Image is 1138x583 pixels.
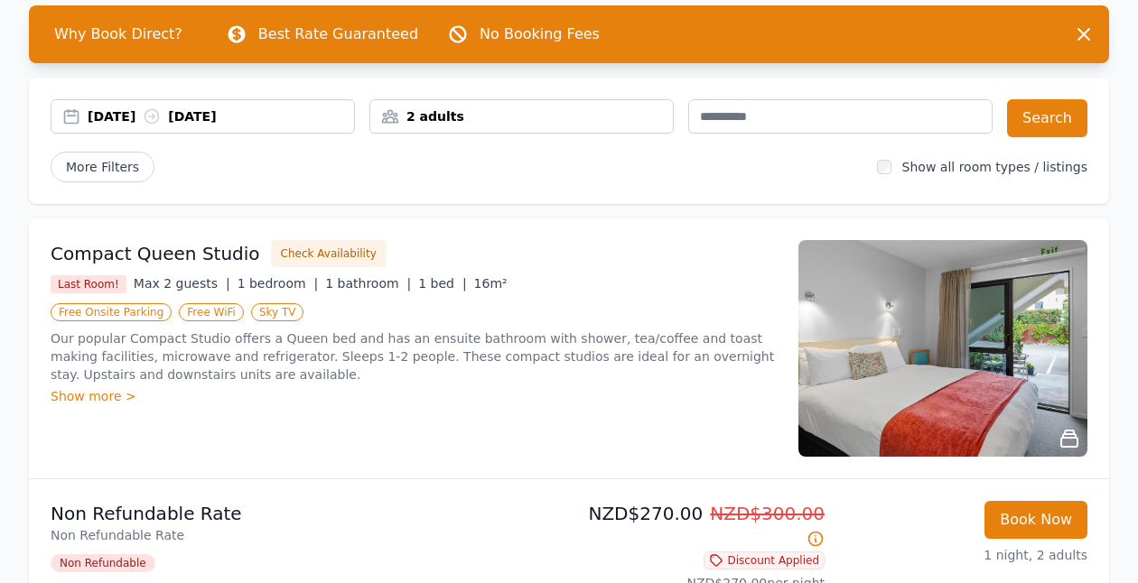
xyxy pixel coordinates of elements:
span: Discount Applied [704,551,825,569]
span: Last Room! [51,275,126,293]
button: Search [1007,99,1087,137]
h3: Compact Queen Studio [51,241,260,266]
span: 1 bedroom | [238,276,319,291]
p: No Booking Fees [480,23,600,45]
span: Why Book Direct? [40,16,197,52]
button: Book Now [984,501,1087,539]
p: Our popular Compact Studio offers a Queen bed and has an ensuite bathroom with shower, tea/coffee... [51,329,777,384]
label: Show all room types / listings [902,160,1087,174]
span: Free Onsite Parking [51,303,172,321]
span: More Filters [51,152,154,182]
p: Best Rate Guaranteed [258,23,418,45]
span: Sky TV [251,303,304,321]
div: [DATE] [DATE] [88,107,354,125]
button: Check Availability [271,240,387,267]
span: Non Refundable [51,554,155,572]
p: Non Refundable Rate [51,501,562,526]
span: Max 2 guests | [134,276,230,291]
span: NZD$300.00 [710,503,825,524]
p: Non Refundable Rate [51,526,562,544]
span: Free WiFi [179,303,244,321]
p: 1 night, 2 adults [839,546,1087,564]
div: 2 adults [370,107,673,125]
span: 16m² [474,276,508,291]
span: 1 bed | [418,276,466,291]
span: 1 bathroom | [325,276,411,291]
p: NZD$270.00 [576,501,825,551]
div: Show more > [51,387,777,405]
